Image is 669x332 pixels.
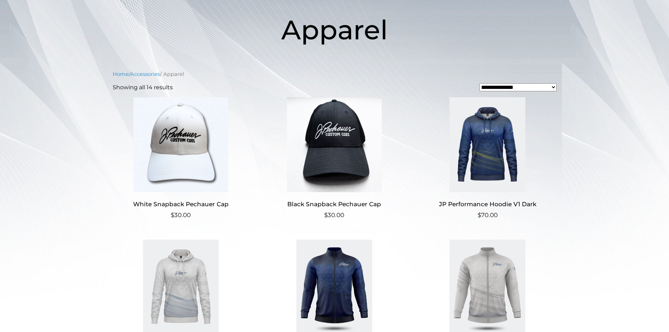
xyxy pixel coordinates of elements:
[478,211,498,219] bdi: 70.00
[266,97,402,220] a: Black Snapback Pechauer Cap $30.00
[479,83,557,91] select: Shop order
[419,198,556,211] h2: JP Performance Hoodie V1 Dark
[130,71,160,77] a: Accessories
[113,83,173,92] p: Showing all 14 results
[171,211,174,219] span: $
[324,211,328,219] span: $
[113,97,249,220] a: White Snapback Pechauer Cap $30.00
[281,13,388,46] span: Apparel
[324,211,344,219] bdi: 30.00
[113,198,249,211] h2: White Snapback Pechauer Cap
[419,97,556,192] img: JP Performance Hoodie V1 Dark
[113,97,249,192] img: White Snapback Pechauer Cap
[266,97,402,192] img: Black Snapback Pechauer Cap
[478,211,481,219] span: $
[113,70,557,78] nav: Breadcrumb
[171,211,191,219] bdi: 30.00
[266,198,402,211] h2: Black Snapback Pechauer Cap
[113,71,129,77] a: Home
[419,97,556,220] a: JP Performance Hoodie V1 Dark $70.00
